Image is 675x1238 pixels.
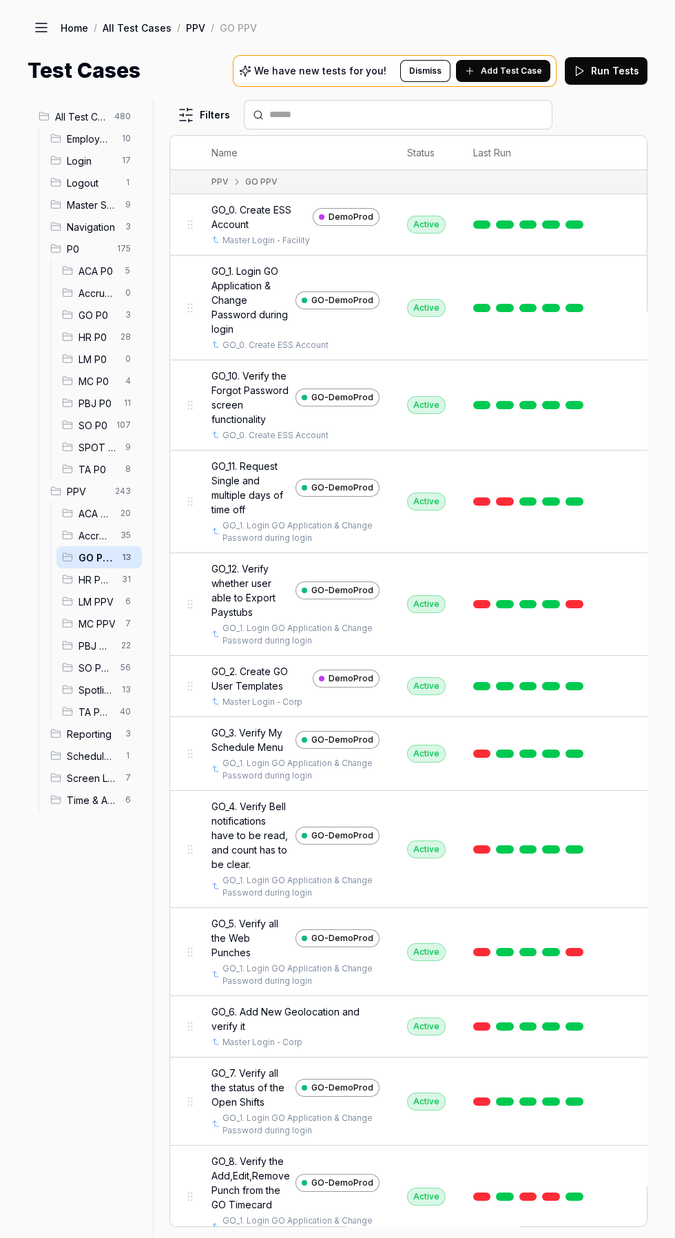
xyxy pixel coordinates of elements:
a: GO-DemoProd [295,1174,380,1192]
div: Drag to reorderAccruals PPV35 [56,524,142,546]
span: 175 [112,240,136,257]
span: 3 [120,307,136,323]
span: DemoProd [329,211,373,223]
span: GO-DemoProd [311,932,373,945]
div: Drag to reorderNavigation3 [45,216,142,238]
div: Active [407,595,446,613]
a: GO_1. Login GO Application & Change Password during login [222,1112,377,1137]
span: Screen Loads [67,771,117,785]
a: GO-DemoProd [295,291,380,309]
span: 13 [116,681,136,698]
a: DemoProd [313,670,380,688]
span: 13 [116,549,136,566]
button: Add Test Case [456,60,550,82]
div: Drag to reorderTime & Attendance6 [45,789,142,811]
div: Active [407,493,446,510]
span: 480 [109,108,136,125]
button: Run Tests [565,57,647,85]
span: DemoProd [329,672,373,685]
span: LM P0 [79,352,117,367]
span: Logout [67,176,117,190]
span: 1 [120,174,136,191]
span: 28 [115,329,136,345]
span: 3 [120,725,136,742]
a: GO-DemoProd [295,479,380,497]
span: GO-DemoProd [311,829,373,842]
span: TA P0 [79,462,117,477]
div: Drag to reorderACA PPV20 [56,502,142,524]
span: HR PPV [79,572,114,587]
span: GO_1. Login GO Application & Change Password during login [211,264,290,336]
div: / [94,21,97,34]
a: DemoProd [313,208,380,226]
div: Drag to reorderPBJ P011 [56,392,142,414]
span: GO_0. Create ESS Account [211,203,307,231]
a: PPV [186,21,205,34]
div: Drag to reorderSO P0107 [56,414,142,436]
a: GO_0. Create ESS Account [222,339,329,351]
div: Drag to reorderScreen Loads7 [45,767,142,789]
div: Drag to reorderLM PPV6 [56,590,142,612]
span: 22 [116,637,136,654]
span: 0 [120,285,136,301]
span: SPOT P0 [79,440,117,455]
span: All Test Cases [55,110,106,124]
span: MC P0 [79,374,117,389]
div: Drag to reorderMC PPV7 [56,612,142,635]
a: All Test Cases [103,21,172,34]
span: 9 [120,196,136,213]
span: P0 [67,242,109,256]
a: GO_0. Create ESS Account [222,429,329,442]
div: Drag to reorderMC P04 [56,370,142,392]
span: 56 [115,659,136,676]
div: Drag to reorderLogin17 [45,149,142,172]
span: GO-DemoProd [311,584,373,597]
span: GO PPV [79,550,114,565]
span: GO_4. Verify Bell notifications have to be read, and count has to be clear. [211,799,290,871]
div: / [177,21,180,34]
div: Active [407,299,446,317]
div: Drag to reorderHR P028 [56,326,142,348]
th: Last Run [459,136,597,170]
div: / [211,21,214,34]
div: Drag to reorderLM P00 [56,348,142,370]
div: Drag to reorderAccruals P00 [56,282,142,304]
span: 1 [120,747,136,764]
span: Accruals P0 [79,286,117,300]
span: HR P0 [79,330,112,344]
span: 6 [120,792,136,808]
span: GO-DemoProd [311,734,373,746]
span: 17 [116,152,136,169]
div: Active [407,396,446,414]
a: Home [61,21,88,34]
a: GO_1. Login GO Application & Change Password during login [222,622,377,647]
span: Employee Management [67,132,114,146]
a: GO_1. Login GO Application & Change Password during login [222,874,377,899]
a: Master Login - Facility [222,234,310,247]
div: Active [407,745,446,763]
span: ACA PPV [79,506,112,521]
span: SO P0 [79,418,108,433]
span: GO-DemoProd [311,1177,373,1189]
span: 3 [120,218,136,235]
div: Active [407,216,446,234]
span: Spotlight PPV [79,683,114,697]
span: Schedule Optimizer [67,749,117,763]
span: GO-DemoProd [311,294,373,307]
div: Drag to reorderHR PPV31 [56,568,142,590]
a: GO-DemoProd [295,1079,380,1097]
a: GO_1. Login GO Application & Change Password during login [222,757,377,782]
div: Drag to reorderTA P08 [56,458,142,480]
span: 31 [116,571,136,588]
span: GO_8. Verify the Add,Edit,Remove Punch from the GO Timecard [211,1154,290,1212]
span: 40 [114,703,136,720]
h1: Test Cases [28,55,141,86]
span: TA PPV [79,705,112,719]
span: GO_3. Verify My Schedule Menu [211,725,290,754]
span: GO_6. Add New Geolocation and verify it [211,1004,380,1033]
span: 20 [115,505,136,522]
a: Master Login - Corp [222,1036,302,1049]
span: 7 [120,770,136,786]
div: Active [407,943,446,961]
span: ACA P0 [79,264,117,278]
